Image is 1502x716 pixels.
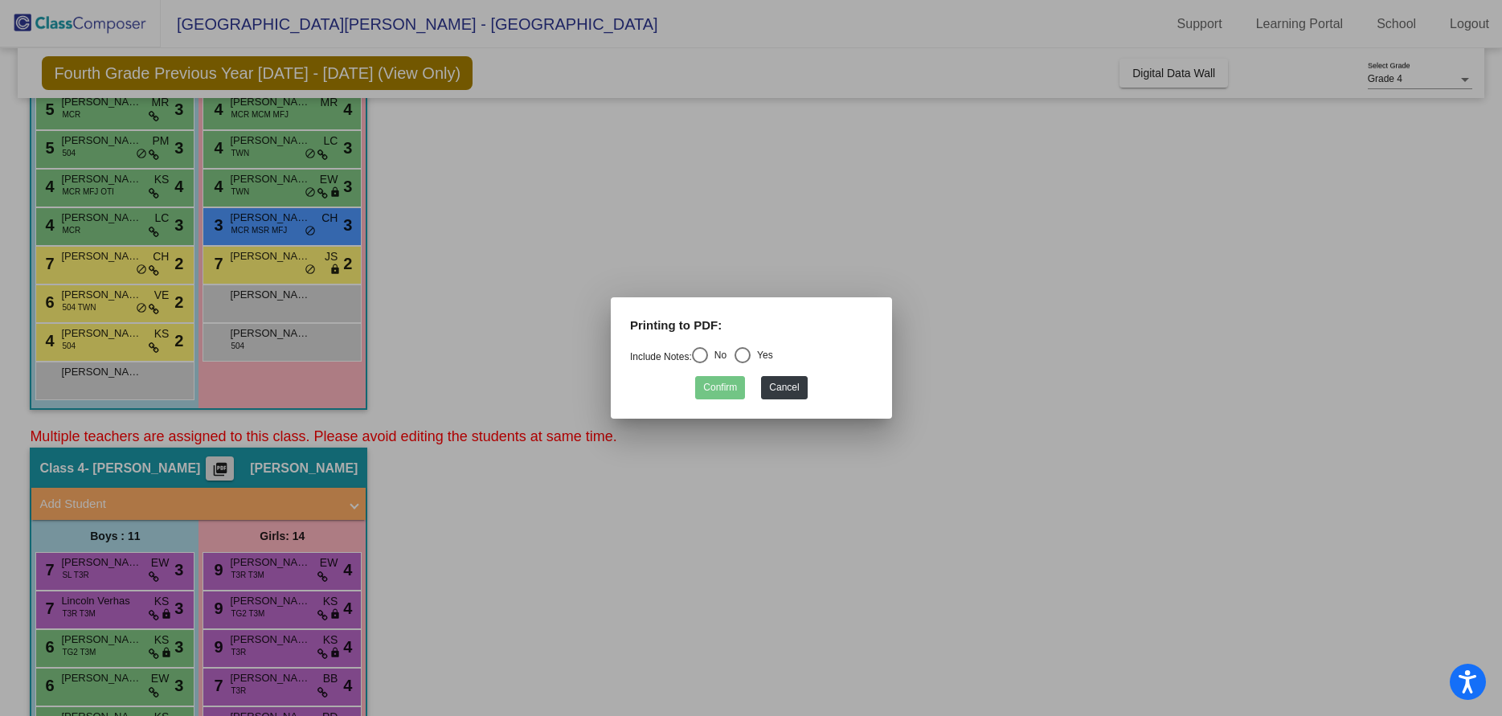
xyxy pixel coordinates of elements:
[630,351,773,362] mat-radio-group: Select an option
[707,348,726,362] div: No
[695,376,745,399] button: Confirm
[630,351,692,362] a: Include Notes:
[751,348,773,362] div: Yes
[761,376,807,399] button: Cancel
[630,317,722,335] label: Printing to PDF:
